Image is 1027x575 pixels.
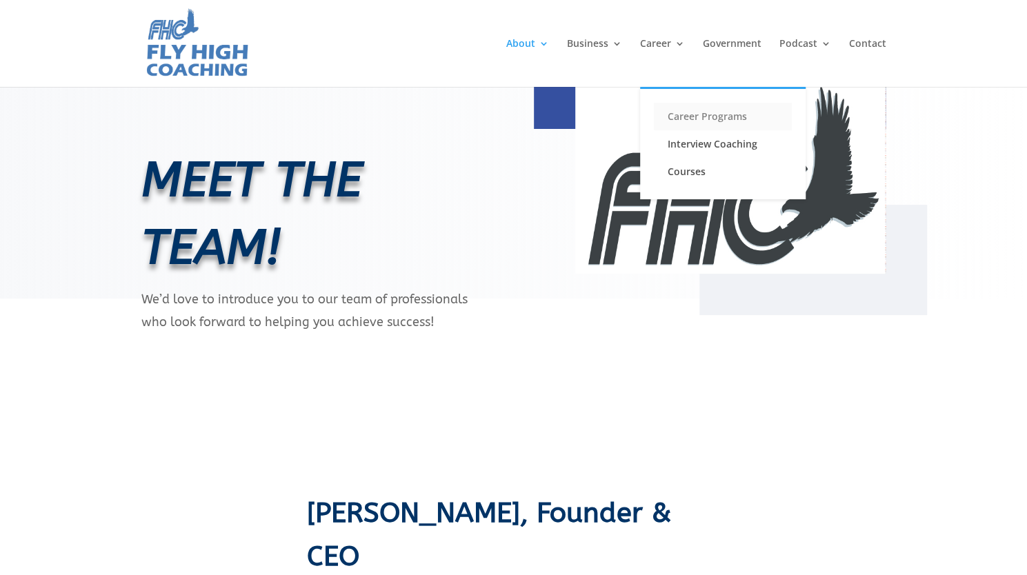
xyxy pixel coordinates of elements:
a: About [506,39,549,87]
a: Career [640,39,685,87]
a: Podcast [779,39,831,87]
a: Contact [849,39,886,87]
a: Interview Coaching [654,130,792,158]
a: Courses [654,158,792,185]
a: Career Programs [654,103,792,130]
span: MEET THE TEAM! [141,152,362,276]
img: Fly High Coaching [575,81,886,274]
img: Fly High Coaching [144,7,250,80]
p: We’d love to introduce you to our team of professionals who look forward to helping you achieve s... [141,288,493,333]
a: Business [567,39,622,87]
span: [PERSON_NAME], Founder & CEO [307,496,671,572]
a: Government [703,39,761,87]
